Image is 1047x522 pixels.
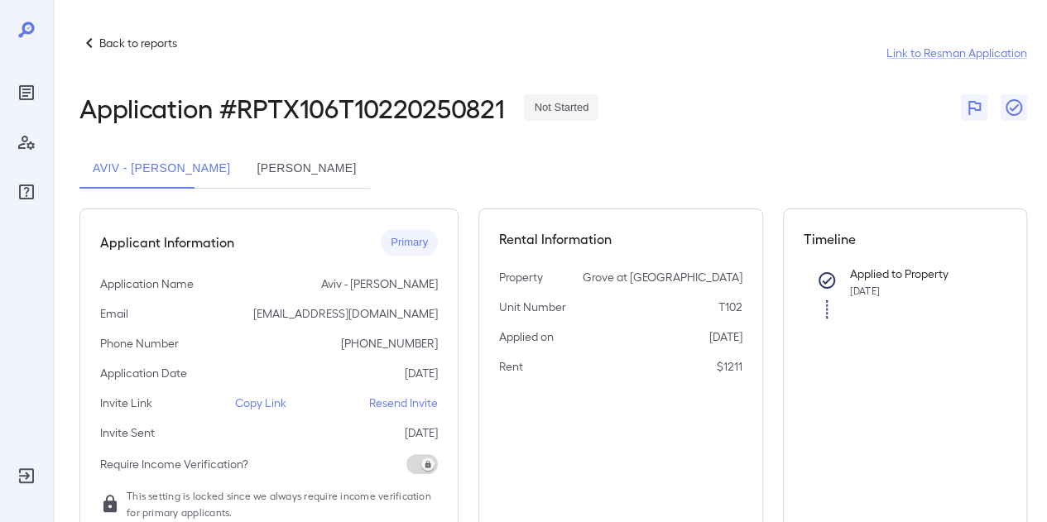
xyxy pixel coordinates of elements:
[100,305,128,322] p: Email
[499,299,566,315] p: Unit Number
[718,299,742,315] p: T102
[717,358,742,375] p: $1211
[100,275,194,292] p: Application Name
[886,45,1027,61] a: Link to Resman Application
[499,328,554,345] p: Applied on
[127,487,438,520] span: This setting is locked since we always require income verification for primary applicants.
[100,335,179,352] p: Phone Number
[709,328,742,345] p: [DATE]
[405,365,438,381] p: [DATE]
[381,235,438,251] span: Primary
[369,395,438,411] p: Resend Invite
[850,285,880,296] span: [DATE]
[961,94,987,121] button: Flag Report
[100,424,155,441] p: Invite Sent
[13,462,40,489] div: Log Out
[100,365,187,381] p: Application Date
[243,149,369,189] button: [PERSON_NAME]
[524,100,598,116] span: Not Started
[99,35,177,51] p: Back to reports
[100,232,234,252] h5: Applicant Information
[100,395,152,411] p: Invite Link
[13,79,40,106] div: Reports
[499,269,543,285] p: Property
[100,456,248,472] p: Require Income Verification?
[235,395,286,411] p: Copy Link
[253,305,438,322] p: [EMAIL_ADDRESS][DOMAIN_NAME]
[341,335,438,352] p: [PHONE_NUMBER]
[321,275,438,292] p: Aviv - [PERSON_NAME]
[79,93,504,122] h2: Application # RPTX106T10220250821
[850,266,981,282] p: Applied to Property
[405,424,438,441] p: [DATE]
[13,179,40,205] div: FAQ
[583,269,742,285] p: Grove at [GEOGRAPHIC_DATA]
[804,229,1007,249] h5: Timeline
[79,149,243,189] button: Aviv - [PERSON_NAME]
[1001,94,1027,121] button: Close Report
[499,358,523,375] p: Rent
[13,129,40,156] div: Manage Users
[499,229,742,249] h5: Rental Information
